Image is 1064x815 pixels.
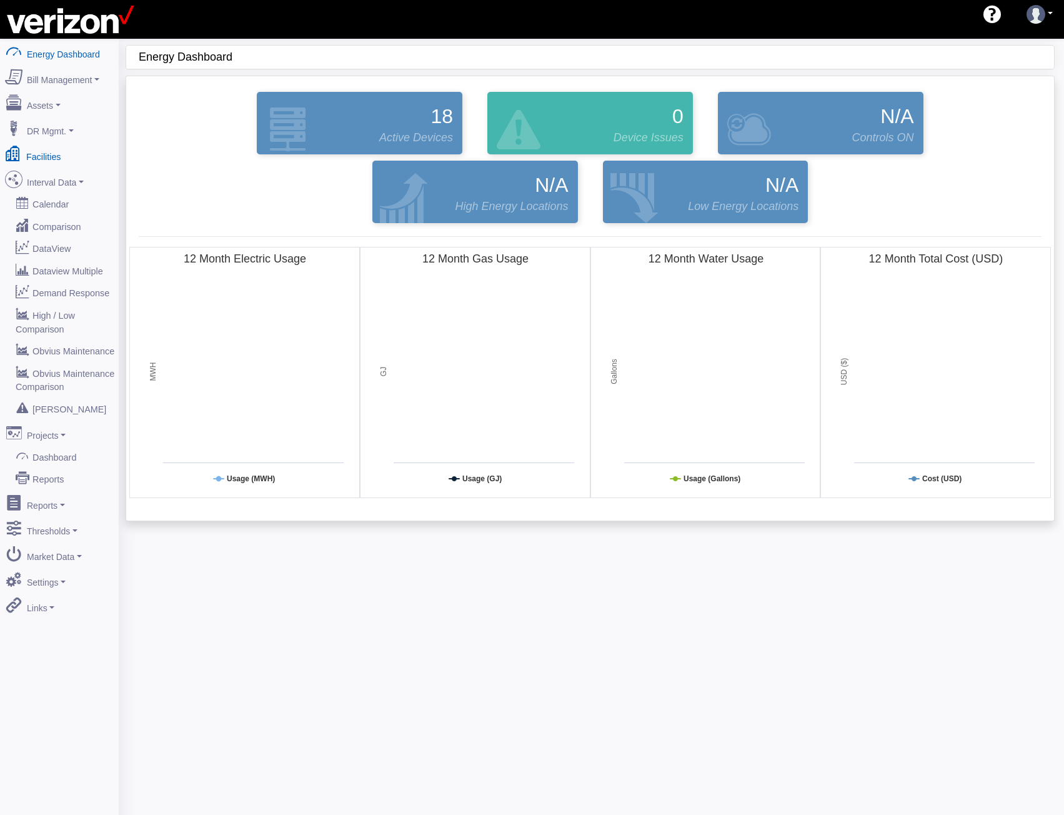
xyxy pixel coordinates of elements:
span: N/A [880,101,913,131]
tspan: 12 Month Gas Usage [422,252,529,265]
span: Device Issues [614,129,684,146]
tspan: Gallons [610,359,619,384]
div: Devices that are active and configured but are in an error state. [475,89,705,157]
tspan: GJ [379,367,388,376]
tspan: 12 Month Water Usage [648,252,763,265]
span: Low Energy Locations [688,198,798,215]
tspan: Usage (GJ) [462,474,502,483]
div: Devices that are actively reporting data. [244,89,475,157]
tspan: MWH [149,362,157,381]
tspan: Usage (Gallons) [684,474,740,483]
span: High Energy Locations [455,198,568,215]
span: N/A [535,170,568,200]
img: user-3.svg [1027,5,1045,24]
a: 18 Active Devices [254,92,465,154]
div: Energy Dashboard [139,46,1054,69]
span: Active Devices [379,129,453,146]
tspan: USD ($) [840,358,848,385]
span: N/A [765,170,798,200]
span: 18 [431,101,454,131]
tspan: 12 Month Total Cost (USD) [869,252,1003,265]
tspan: Usage (MWH) [227,474,275,483]
span: Controls ON [852,129,914,146]
tspan: Cost (USD) [922,474,962,483]
span: 0 [672,101,684,131]
tspan: 12 Month Electric Usage [184,252,306,265]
